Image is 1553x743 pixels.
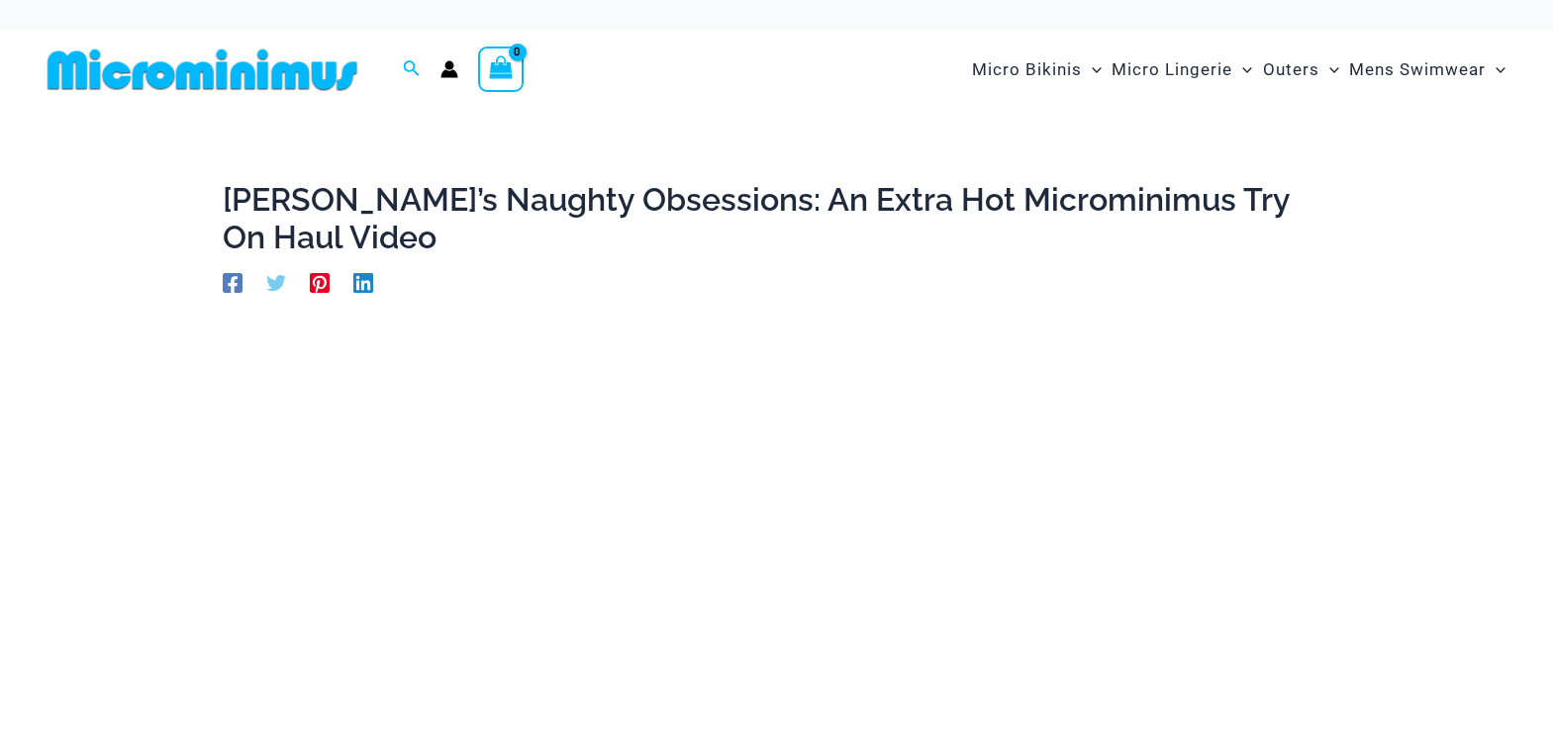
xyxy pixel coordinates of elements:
a: Account icon link [440,60,458,78]
a: Linkedin [353,270,373,292]
span: Menu Toggle [1319,45,1339,95]
span: Menu Toggle [1486,45,1505,95]
a: Twitter [266,270,286,292]
h1: [PERSON_NAME]’s Naughty Obsessions: An Extra Hot Microminimus Try On Haul Video [223,181,1331,257]
a: Micro LingerieMenu ToggleMenu Toggle [1107,40,1257,100]
a: Search icon link [403,57,421,82]
span: Micro Bikinis [972,45,1082,95]
span: Menu Toggle [1082,45,1102,95]
span: Micro Lingerie [1112,45,1232,95]
span: Menu Toggle [1232,45,1252,95]
a: Pinterest [310,270,330,292]
a: OutersMenu ToggleMenu Toggle [1258,40,1344,100]
span: Mens Swimwear [1349,45,1486,95]
a: Facebook [223,270,243,292]
a: View Shopping Cart, empty [478,46,524,92]
nav: Site Navigation [964,37,1513,103]
a: Mens SwimwearMenu ToggleMenu Toggle [1344,40,1510,100]
a: Micro BikinisMenu ToggleMenu Toggle [967,40,1107,100]
img: MM SHOP LOGO FLAT [40,47,365,92]
span: Outers [1263,45,1319,95]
